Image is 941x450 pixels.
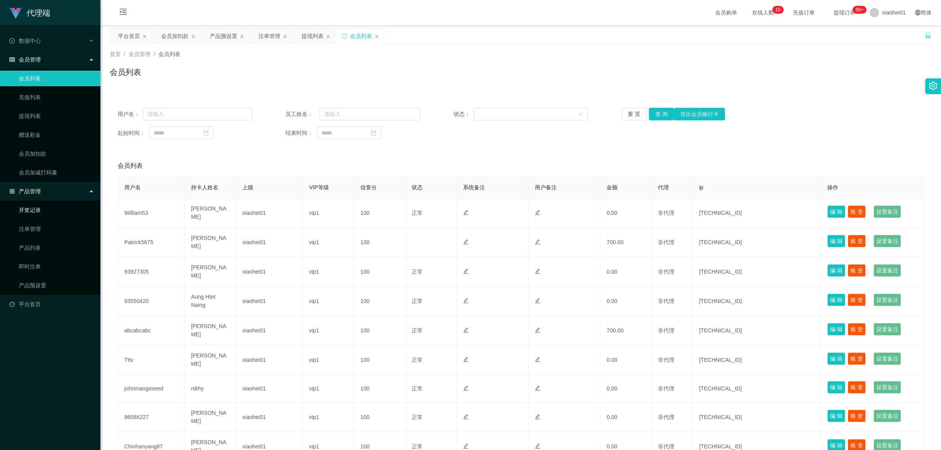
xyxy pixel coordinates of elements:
td: [TECHNICAL_ID] [693,257,821,287]
i: 图标: edit [535,298,540,303]
span: 员工姓名： [285,110,320,118]
td: 100 [354,228,405,257]
td: 86086227 [118,403,185,432]
td: xiaohei01 [236,257,303,287]
td: 93927305 [118,257,185,287]
span: 会员管理 [129,51,151,57]
span: 上级 [242,184,253,191]
span: 首页 [110,51,121,57]
i: 图标: unlock [925,32,932,39]
button: 编 辑 [827,294,845,306]
td: [PERSON_NAME] [185,316,236,345]
span: 会员列表 [158,51,180,57]
i: 图标: close [374,34,379,39]
td: xiaohei01 [236,375,303,403]
i: 图标: edit [463,443,469,449]
span: 持卡人姓名 [191,184,218,191]
i: 图标: calendar [371,130,376,136]
i: 图标: down [578,112,583,117]
span: 正常 [412,385,423,392]
button: 设置备注 [874,323,901,336]
button: 编 辑 [827,323,845,336]
td: Aung Htet Naing [185,287,236,316]
td: [TECHNICAL_ID] [693,316,821,345]
a: 会员加扣款 [19,146,94,161]
div: 提现列表 [302,29,323,44]
button: 账 变 [848,410,866,422]
span: 非代理 [658,414,674,420]
i: 图标: appstore-o [9,189,15,194]
span: 正常 [412,298,423,304]
span: 非代理 [658,443,674,450]
button: 账 变 [848,235,866,247]
td: [PERSON_NAME] [185,257,236,287]
td: xiaohei01 [236,228,303,257]
td: [PERSON_NAME] [185,345,236,375]
div: 平台首页 [118,29,140,44]
span: 正常 [412,443,423,450]
span: 会员列表 [118,161,143,171]
button: 设置备注 [874,381,901,394]
button: 编 辑 [827,264,845,277]
td: johnmangoseed [118,375,185,403]
button: 账 变 [848,352,866,365]
a: 图标: dashboard平台首页 [9,296,94,312]
td: abcabcabc [118,316,185,345]
button: 账 变 [848,264,866,277]
span: 用户名： [118,110,143,118]
i: 图标: close [326,34,331,39]
i: 图标: calendar [203,130,209,136]
a: 产品列表 [19,240,94,256]
td: [TECHNICAL_ID] [693,375,821,403]
i: 图标: close [191,34,196,39]
i: 图标: check-circle-o [9,38,15,44]
a: 开奖记录 [19,202,94,218]
button: 设置备注 [874,205,901,218]
i: 图标: edit [463,357,469,362]
td: 100 [354,375,405,403]
a: 产品预设置 [19,278,94,293]
td: William53 [118,198,185,228]
a: 即时注单 [19,259,94,274]
a: 赠送彩金 [19,127,94,143]
span: 用户名 [124,184,141,191]
td: 0.00 [600,403,652,432]
i: 图标: menu-fold [110,0,136,25]
h1: 会员列表 [110,66,141,78]
td: Patrick5675 [118,228,185,257]
td: 100 [354,345,405,375]
i: 图标: edit [463,327,469,333]
td: xiaohei01 [236,287,303,316]
i: 图标: edit [463,239,469,245]
i: 图标: close [240,34,244,39]
i: 图标: edit [535,443,540,449]
span: / [124,51,125,57]
button: 账 变 [848,381,866,394]
td: vip1 [303,257,354,287]
i: 图标: edit [535,269,540,274]
input: 请输入 [143,108,252,120]
span: 非代理 [658,298,674,304]
span: 正常 [412,269,423,275]
button: 设置备注 [874,410,901,422]
td: 0.00 [600,375,652,403]
sup: 1160 [852,6,867,14]
span: / [154,51,155,57]
td: [PERSON_NAME] [185,228,236,257]
button: 设置备注 [874,235,901,247]
p: 1 [775,6,778,14]
td: 93550420 [118,287,185,316]
td: xiaohei01 [236,198,303,228]
td: xiaohei01 [236,345,303,375]
span: 正常 [412,210,423,216]
i: 图标: edit [463,210,469,215]
span: 用户备注 [535,184,557,191]
i: 图标: table [9,57,15,62]
span: 非代理 [658,210,674,216]
td: [PERSON_NAME] [185,198,236,228]
td: vip1 [303,228,354,257]
button: 编 辑 [827,410,845,422]
td: vip1 [303,316,354,345]
td: 100 [354,403,405,432]
td: Tttv [118,345,185,375]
